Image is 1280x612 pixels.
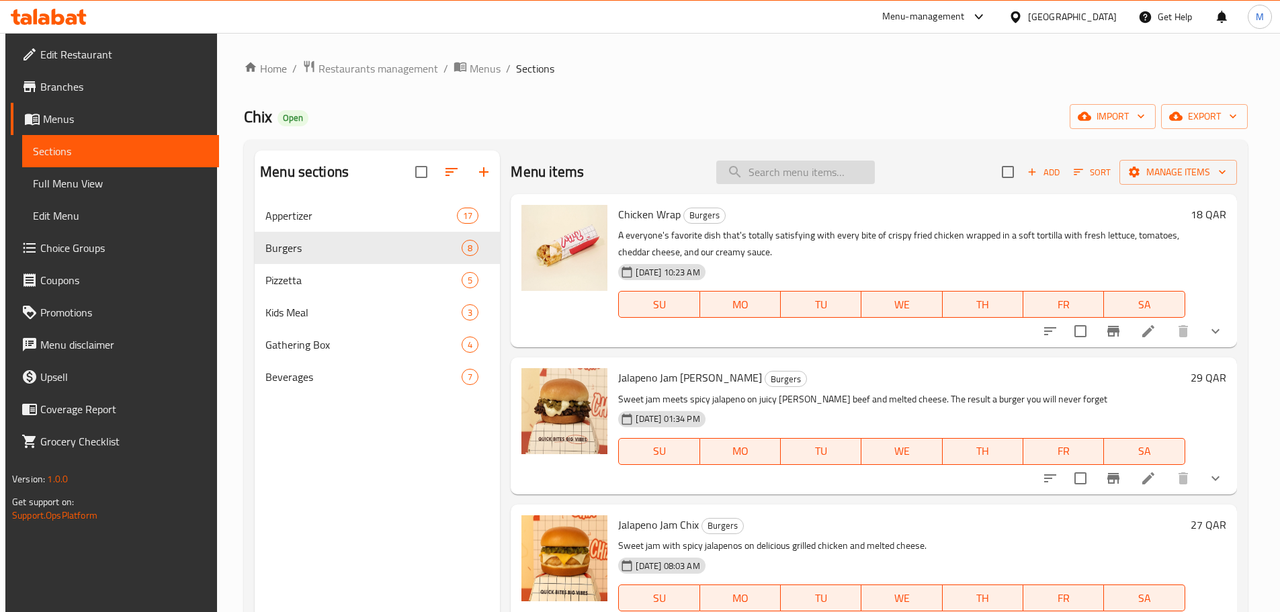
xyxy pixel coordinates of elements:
span: Burgers [702,518,743,533]
span: TH [948,295,1018,314]
nav: breadcrumb [244,60,1248,77]
span: TU [786,441,856,461]
span: FR [1029,295,1099,314]
span: 7 [462,371,478,384]
div: [GEOGRAPHIC_DATA] [1028,9,1117,24]
button: sort-choices [1034,462,1066,494]
span: Upsell [40,369,208,385]
p: A everyone's favorite dish that's totally satisfying with every bite of crispy fried chicken wrap... [618,227,1185,261]
span: Full Menu View [33,175,208,191]
span: Coverage Report [40,401,208,417]
button: MO [700,584,781,611]
div: Burgers [701,518,744,534]
span: TH [948,441,1018,461]
h2: Menu items [511,162,584,182]
button: show more [1199,462,1232,494]
span: M [1256,9,1264,24]
span: FR [1029,441,1099,461]
span: Sections [516,60,554,77]
button: WE [861,291,942,318]
span: Burgers [684,208,725,223]
button: FR [1023,584,1104,611]
span: Open [278,112,308,124]
a: Menus [11,103,219,135]
span: Select to update [1066,317,1095,345]
button: Add section [468,156,500,188]
a: Menu disclaimer [11,329,219,361]
span: Select to update [1066,464,1095,492]
div: Kids Meal [265,304,462,320]
button: Sort [1070,162,1114,183]
div: Burgers [265,240,462,256]
span: SU [624,588,694,608]
span: Menus [43,111,208,127]
div: Burgers [683,208,726,224]
span: Grocery Checklist [40,433,208,449]
a: Home [244,60,287,77]
button: WE [861,584,942,611]
span: Edit Menu [33,208,208,224]
button: TH [943,438,1023,465]
nav: Menu sections [255,194,500,398]
span: TH [948,588,1018,608]
span: 17 [458,210,478,222]
span: SA [1109,295,1179,314]
span: Sort items [1065,162,1119,183]
span: Select all sections [407,158,435,186]
span: MO [706,441,775,461]
span: WE [867,441,937,461]
div: items [462,304,478,320]
span: Burgers [765,371,806,387]
button: Manage items [1119,160,1237,185]
span: Gathering Box [265,337,462,353]
div: Burgers [765,371,807,387]
button: export [1161,104,1248,129]
span: Branches [40,79,208,95]
button: FR [1023,291,1104,318]
a: Choice Groups [11,232,219,264]
a: Coverage Report [11,393,219,425]
span: Edit Restaurant [40,46,208,62]
button: delete [1167,315,1199,347]
span: Jalapeno Jam [PERSON_NAME] [618,367,762,388]
img: Jalapeno Jam Chuck [521,368,607,454]
div: Burgers8 [255,232,500,264]
button: MO [700,438,781,465]
button: Branch-specific-item [1097,462,1129,494]
span: Version: [12,470,45,488]
span: [DATE] 10:23 AM [630,266,705,279]
span: 4 [462,339,478,351]
svg: Show Choices [1207,323,1224,339]
span: Appertizer [265,208,457,224]
div: items [462,369,478,385]
button: sort-choices [1034,315,1066,347]
span: Chicken Wrap [618,204,681,224]
span: Chix [244,101,272,132]
div: Kids Meal3 [255,296,500,329]
span: Pizzetta [265,272,462,288]
span: FR [1029,588,1099,608]
div: items [457,208,478,224]
span: 1.0.0 [48,470,69,488]
span: SU [624,441,694,461]
div: items [462,272,478,288]
a: Menus [454,60,501,77]
div: items [462,337,478,353]
a: Edit menu item [1140,470,1156,486]
a: Coupons [11,264,219,296]
span: Restaurants management [318,60,438,77]
span: Coupons [40,272,208,288]
h2: Menu sections [260,162,349,182]
span: Sort [1074,165,1111,180]
span: WE [867,588,937,608]
input: search [716,161,875,184]
a: Edit Menu [22,200,219,232]
div: Open [278,110,308,126]
span: Jalapeno Jam Chix [618,515,699,535]
span: Manage items [1130,164,1226,181]
span: 3 [462,306,478,319]
button: Branch-specific-item [1097,315,1129,347]
button: SA [1104,584,1185,611]
button: TU [781,291,861,318]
